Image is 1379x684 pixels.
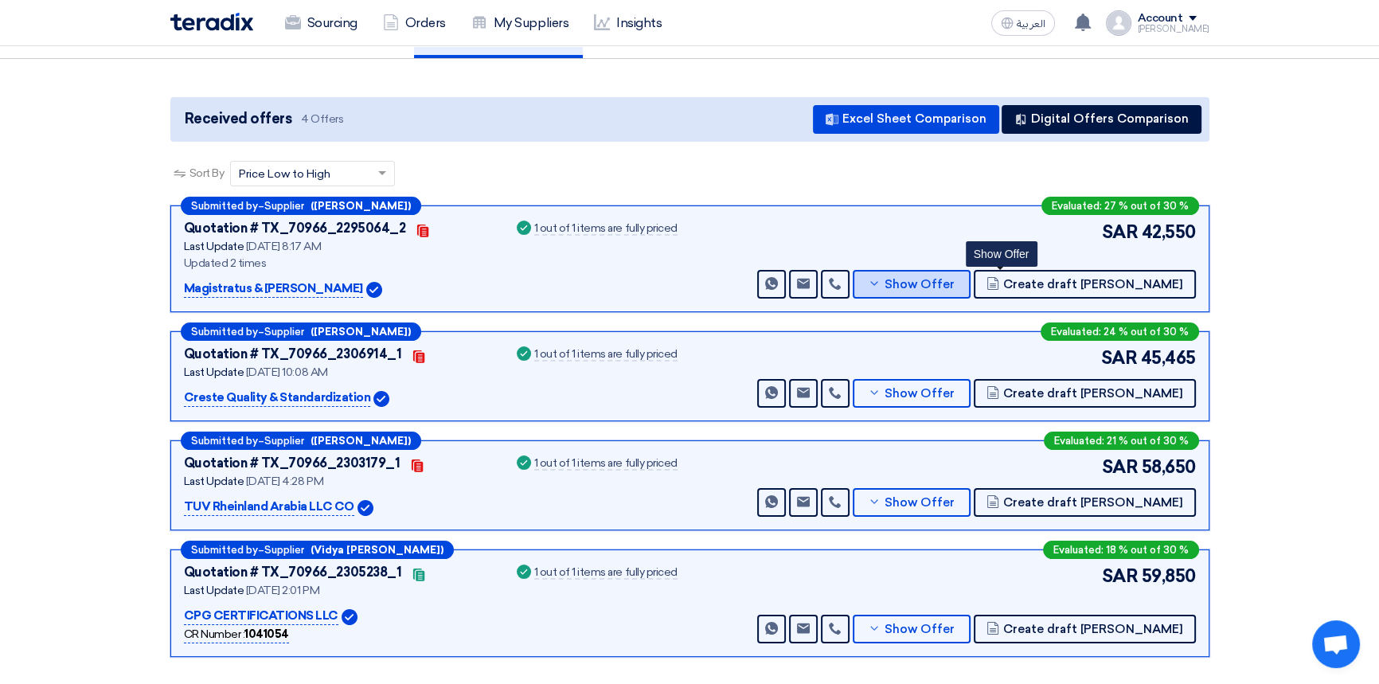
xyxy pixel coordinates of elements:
[311,545,443,555] b: (Vidya [PERSON_NAME])
[974,379,1196,408] button: Create draft [PERSON_NAME]
[853,488,971,517] button: Show Offer
[1044,432,1199,450] div: Evaluated: 21 % out of 30 %
[357,500,373,516] img: Verified Account
[181,197,421,215] div: –
[991,10,1055,36] button: العربية
[184,498,354,517] p: TUV Rheinland Arabia LLC CO
[1106,10,1131,36] img: profile_test.png
[366,282,382,298] img: Verified Account
[1003,623,1183,635] span: Create draft [PERSON_NAME]
[301,111,343,127] span: 4 Offers
[184,279,363,299] p: Magistratus & [PERSON_NAME]
[1003,388,1183,400] span: Create draft [PERSON_NAME]
[184,607,338,626] p: CPG CERTIFICATIONS LLC
[239,166,330,182] span: Price Low to High
[885,497,955,509] span: Show Offer
[185,108,292,130] span: Received offers
[184,255,494,272] div: Updated 2 times
[264,326,304,337] span: Supplier
[184,345,402,364] div: Quotation # TX_70966_2306914_1
[184,626,289,643] div: CR Number :
[1141,219,1195,245] span: 42,550
[184,454,400,473] div: Quotation # TX_70966_2303179_1
[1003,497,1183,509] span: Create draft [PERSON_NAME]
[184,584,244,597] span: Last Update
[534,458,678,471] div: 1 out of 1 items are fully priced
[1043,541,1199,559] div: Evaluated: 18 % out of 30 %
[1041,322,1199,341] div: Evaluated: 24 % out of 30 %
[1141,563,1195,589] span: 59,850
[246,365,328,379] span: [DATE] 10:08 AM
[853,379,971,408] button: Show Offer
[184,219,406,238] div: Quotation # TX_70966_2295064_2
[184,240,244,253] span: Last Update
[244,627,289,641] b: 1041054
[885,623,955,635] span: Show Offer
[853,615,971,643] button: Show Offer
[246,584,319,597] span: [DATE] 2:01 PM
[191,326,258,337] span: Submitted by
[1138,25,1209,33] div: [PERSON_NAME]
[191,545,258,555] span: Submitted by
[1003,279,1183,291] span: Create draft [PERSON_NAME]
[1102,563,1139,589] span: SAR
[373,391,389,407] img: Verified Account
[534,567,678,580] div: 1 out of 1 items are fully priced
[853,270,971,299] button: Show Offer
[1101,345,1138,371] span: SAR
[1002,105,1201,134] button: Digital Offers Comparison
[1041,197,1199,215] div: Evaluated: 27 % out of 30 %
[184,475,244,488] span: Last Update
[181,541,454,559] div: –
[311,436,411,446] b: ([PERSON_NAME])
[264,201,304,211] span: Supplier
[1138,12,1183,25] div: Account
[264,436,304,446] span: Supplier
[184,389,371,408] p: Creste Quality & Standardization
[181,322,421,341] div: –
[311,201,411,211] b: ([PERSON_NAME])
[1312,620,1360,668] a: Open chat
[459,6,581,41] a: My Suppliers
[191,201,258,211] span: Submitted by
[1141,454,1195,480] span: 58,650
[189,165,225,182] span: Sort By
[534,349,678,362] div: 1 out of 1 items are fully priced
[272,6,370,41] a: Sourcing
[1102,219,1139,245] span: SAR
[966,241,1037,267] div: Show Offer
[246,475,323,488] span: [DATE] 4:28 PM
[1102,454,1139,480] span: SAR
[974,615,1196,643] button: Create draft [PERSON_NAME]
[184,365,244,379] span: Last Update
[813,105,999,134] button: Excel Sheet Comparison
[370,6,459,41] a: Orders
[1017,18,1045,29] span: العربية
[974,488,1196,517] button: Create draft [PERSON_NAME]
[581,6,674,41] a: Insights
[974,270,1196,299] button: Create draft [PERSON_NAME]
[184,563,402,582] div: Quotation # TX_70966_2305238_1
[311,326,411,337] b: ([PERSON_NAME])
[191,436,258,446] span: Submitted by
[264,545,304,555] span: Supplier
[534,223,678,236] div: 1 out of 1 items are fully priced
[1140,345,1195,371] span: 45,465
[181,432,421,450] div: –
[885,279,955,291] span: Show Offer
[170,13,253,31] img: Teradix logo
[342,609,357,625] img: Verified Account
[885,388,955,400] span: Show Offer
[246,240,321,253] span: [DATE] 8:17 AM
